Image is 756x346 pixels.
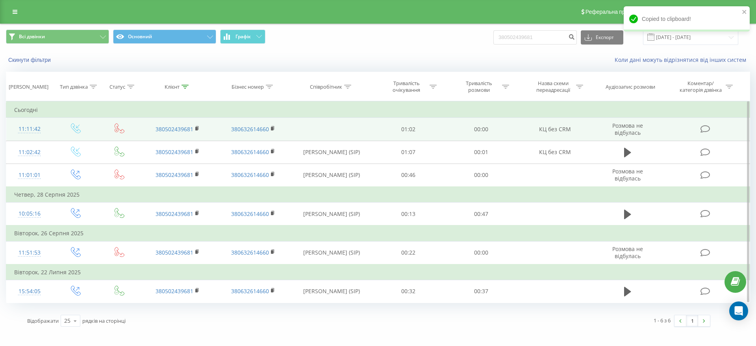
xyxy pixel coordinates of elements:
a: 380502439681 [156,171,193,179]
a: 380502439681 [156,249,193,256]
div: Клієнт [165,84,180,90]
td: Сьогодні [6,102,750,118]
a: 380632614660 [231,210,269,218]
td: [PERSON_NAME] (SIP) [291,280,372,303]
div: 25 [64,317,70,325]
div: 15:54:05 [14,284,45,299]
td: Вівторок, 26 Серпня 2025 [6,225,750,241]
a: 380502439681 [156,125,193,133]
div: Аудіозапис розмови [606,84,655,90]
td: [PERSON_NAME] (SIP) [291,164,372,187]
div: Назва схеми переадресації [532,80,574,93]
input: Пошук за номером [493,30,577,45]
div: 11:01:01 [14,167,45,183]
a: 380502439681 [156,287,193,295]
a: 380632614660 [231,249,269,256]
td: 00:37 [445,280,517,303]
td: [PERSON_NAME] (SIP) [291,141,372,164]
span: Розмова не відбулась [612,245,643,260]
a: 380632614660 [231,148,269,156]
a: 1 [686,315,698,326]
span: Всі дзвінки [19,33,45,40]
div: 10:05:16 [14,206,45,221]
td: 00:32 [372,280,445,303]
div: Тривалість очікування [385,80,428,93]
td: Четвер, 28 Серпня 2025 [6,187,750,203]
a: 380632614660 [231,125,269,133]
button: Скинути фільтри [6,56,55,63]
div: 1 - 6 з 6 [654,316,671,324]
span: Розмова не відбулась [612,167,643,182]
td: [PERSON_NAME] (SIP) [291,203,372,226]
div: Співробітник [310,84,342,90]
div: Тип дзвінка [60,84,88,90]
td: 00:46 [372,164,445,187]
td: 01:02 [372,118,445,141]
td: 00:00 [445,164,517,187]
a: 380502439681 [156,210,193,218]
td: КЦ без CRM [517,118,593,141]
td: 00:13 [372,203,445,226]
a: 380502439681 [156,148,193,156]
button: close [742,9,747,16]
button: Всі дзвінки [6,30,109,44]
span: Відображати [27,317,59,324]
a: 380632614660 [231,171,269,179]
div: Тривалість розмови [458,80,500,93]
td: КЦ без CRM [517,141,593,164]
div: Open Intercom Messenger [729,301,748,320]
button: Графік [220,30,265,44]
div: Бізнес номер [232,84,264,90]
td: 00:01 [445,141,517,164]
td: 01:07 [372,141,445,164]
span: Розмова не відбулась [612,122,643,136]
div: 11:02:42 [14,145,45,160]
span: рядків на сторінці [82,317,126,324]
div: [PERSON_NAME] [9,84,48,90]
span: Реферальна програма [586,9,643,15]
td: 00:00 [445,241,517,264]
a: 380632614660 [231,287,269,295]
td: [PERSON_NAME] (SIP) [291,241,372,264]
div: Статус [109,84,125,90]
span: Графік [235,34,251,39]
button: Експорт [581,30,623,45]
td: 00:47 [445,203,517,226]
a: Коли дані можуть відрізнятися вiд інших систем [615,56,750,63]
div: 11:11:42 [14,121,45,137]
div: 11:51:53 [14,245,45,260]
td: 00:22 [372,241,445,264]
td: 00:00 [445,118,517,141]
div: Copied to clipboard! [624,6,750,32]
div: Коментар/категорія дзвінка [678,80,724,93]
button: Основний [113,30,216,44]
td: Вівторок, 22 Липня 2025 [6,264,750,280]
